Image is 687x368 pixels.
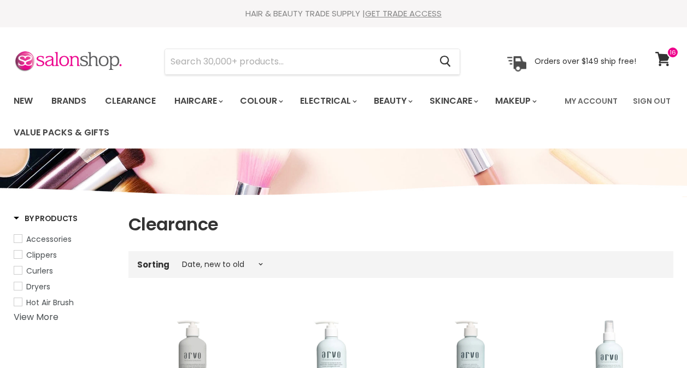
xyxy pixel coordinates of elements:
[626,90,677,112] a: Sign Out
[365,8,442,19] a: GET TRADE ACCESS
[366,90,419,112] a: Beauty
[26,297,74,308] span: Hot Air Brush
[431,49,460,74] button: Search
[232,90,290,112] a: Colour
[14,296,115,308] a: Hot Air Brush
[5,85,558,149] ul: Main menu
[26,234,72,245] span: Accessories
[14,213,78,224] h3: By Products
[14,249,115,261] a: Clippers
[14,265,115,277] a: Curlers
[26,281,50,292] span: Dryers
[97,90,164,112] a: Clearance
[26,265,53,276] span: Curlers
[128,213,673,236] h1: Clearance
[137,260,169,269] label: Sorting
[5,121,118,144] a: Value Packs & Gifts
[14,281,115,293] a: Dryers
[487,90,543,112] a: Makeup
[558,90,624,112] a: My Account
[14,233,115,245] a: Accessories
[421,90,485,112] a: Skincare
[166,90,230,112] a: Haircare
[165,49,431,74] input: Search
[14,311,58,323] a: View More
[535,56,636,66] p: Orders over $149 ship free!
[165,49,460,75] form: Product
[5,90,41,112] a: New
[43,90,95,112] a: Brands
[292,90,363,112] a: Electrical
[26,250,57,260] span: Clippers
